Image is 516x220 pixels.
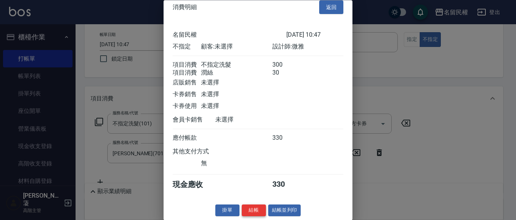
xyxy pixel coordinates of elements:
[173,91,201,99] div: 卡券銷售
[272,134,301,142] div: 330
[215,116,286,124] div: 未選擇
[201,69,272,77] div: 潤絲
[173,43,201,51] div: 不指定
[173,148,230,156] div: 其他支付方式
[319,0,343,14] button: 返回
[173,116,215,124] div: 會員卡銷售
[201,79,272,87] div: 未選擇
[272,69,301,77] div: 30
[173,61,201,69] div: 項目消費
[272,61,301,69] div: 300
[173,69,201,77] div: 項目消費
[201,160,272,168] div: 無
[173,31,286,39] div: 名留民權
[286,31,343,39] div: [DATE] 10:47
[242,205,266,217] button: 結帳
[201,43,272,51] div: 顧客: 未選擇
[173,103,201,111] div: 卡券使用
[201,91,272,99] div: 未選擇
[173,180,215,190] div: 現金應收
[272,180,301,190] div: 330
[173,3,197,11] span: 消費明細
[201,103,272,111] div: 未選擇
[268,205,301,217] button: 結帳並列印
[173,134,201,142] div: 應付帳款
[215,205,239,217] button: 掛單
[272,43,343,51] div: 設計師: 微雅
[173,79,201,87] div: 店販銷售
[201,61,272,69] div: 不指定洗髮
